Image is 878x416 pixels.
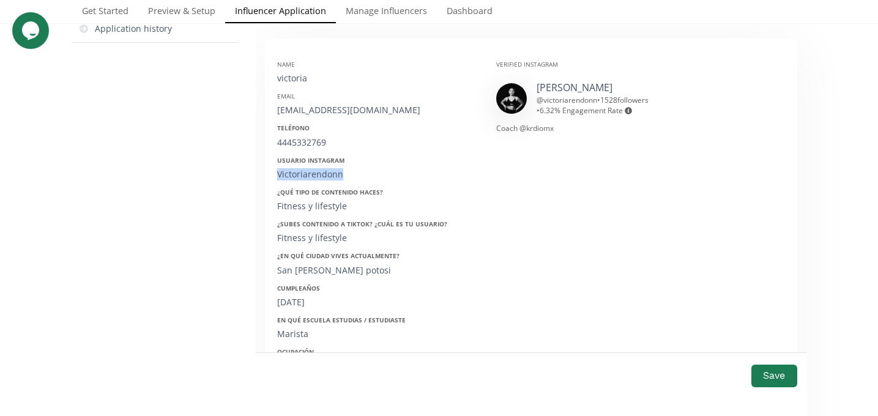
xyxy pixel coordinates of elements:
[277,168,478,180] div: Victoriarendonn
[95,23,172,35] div: Application history
[540,105,632,116] span: 6.32 % Engagement Rate
[277,60,478,69] div: Name
[277,124,310,132] strong: Teléfono
[277,232,478,244] div: Fitness y lifestyle
[537,81,612,94] a: [PERSON_NAME]
[277,220,447,228] strong: ¿Subes contenido a Tiktok? ¿Cuál es tu usuario?
[277,296,478,308] div: [DATE]
[277,264,478,277] div: San [PERSON_NAME] potosi
[277,316,406,324] strong: En qué escuela estudias / estudiaste
[277,251,400,260] strong: ¿En qué ciudad vives actualmente?
[537,95,697,116] div: @ victoriarendonn • •
[277,92,478,100] div: Email
[751,365,797,387] button: Save
[277,328,478,340] div: Marista
[277,188,383,196] strong: ¿Qué tipo de contenido haces?
[277,200,478,212] div: Fitness y lifestyle
[600,95,649,105] span: 1528 followers
[277,104,478,116] div: [EMAIL_ADDRESS][DOMAIN_NAME]
[277,284,320,292] strong: Cumpleaños
[277,136,478,149] div: 4445332769
[277,347,314,356] strong: Ocupación
[496,83,527,114] img: 520310533_18112896544502885_1947089306020474720_n.jpg
[496,60,697,69] div: Verified Instagram
[12,12,51,49] iframe: chat widget
[277,72,478,84] div: victoria
[496,123,697,133] div: Coach @krdiomx
[277,156,344,165] strong: Usuario Instagram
